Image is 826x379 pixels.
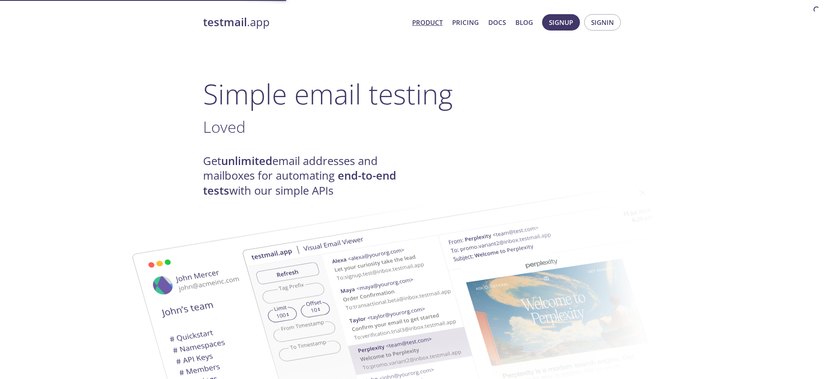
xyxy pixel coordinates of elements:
[203,116,246,138] span: Loved
[549,17,573,28] span: Signup
[203,77,623,110] h1: Simple email testing
[203,168,396,198] strong: end-to-end tests
[542,14,580,31] button: Signup
[221,153,272,168] strong: unlimited
[203,154,413,198] h4: Get email addresses and mailboxes for automating with our simple APIs
[452,17,479,28] a: Pricing
[591,17,614,28] span: Signin
[203,15,247,30] strong: testmail
[412,17,443,28] a: Product
[203,15,405,30] a: testmail.app
[515,17,533,28] a: Blog
[488,17,506,28] a: Docs
[584,14,621,31] button: Signin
